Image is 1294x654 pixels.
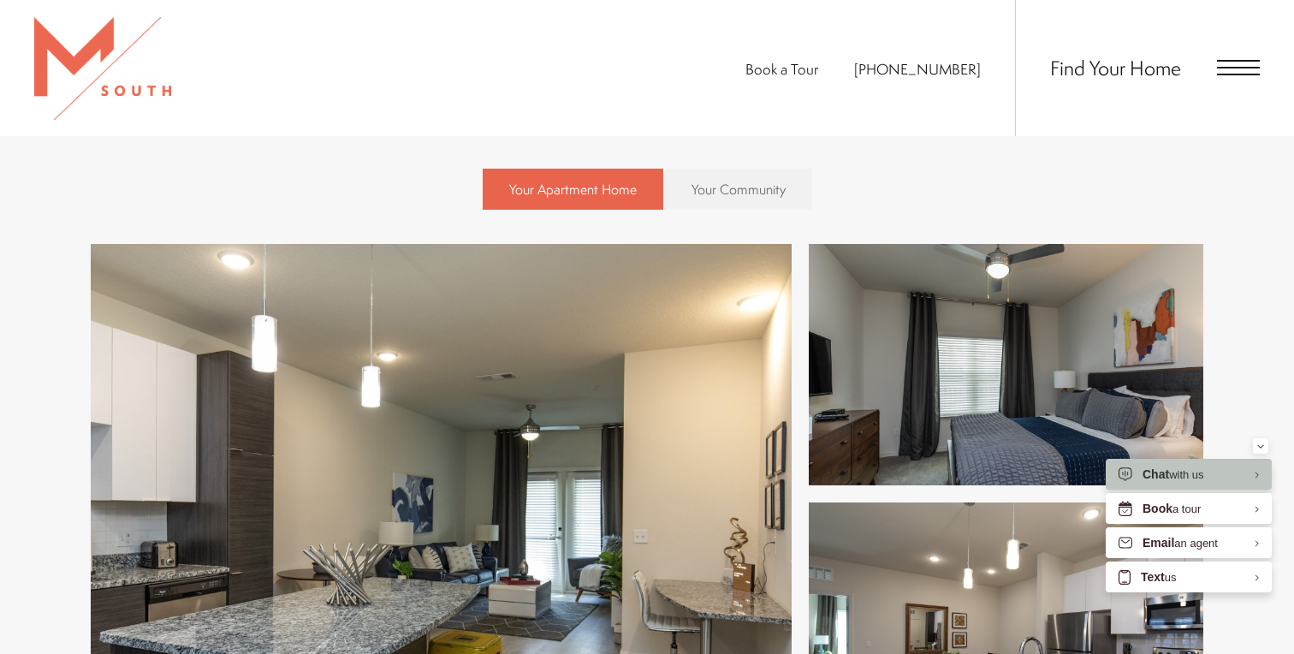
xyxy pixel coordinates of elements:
button: Open Menu [1217,60,1260,75]
span: Your Apartment Home [509,180,637,199]
a: Book a Tour [745,59,818,79]
img: Beautiful bedrooms to fit every need [809,244,1203,485]
img: MSouth [34,17,171,120]
span: [PHONE_NUMBER] [854,59,981,79]
span: Your Community [692,180,786,199]
a: Your Apartment Home [483,169,663,210]
a: Your Community [665,169,812,210]
a: Find Your Home [1050,54,1181,81]
a: Call Us at 813-570-8014 [854,59,981,79]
